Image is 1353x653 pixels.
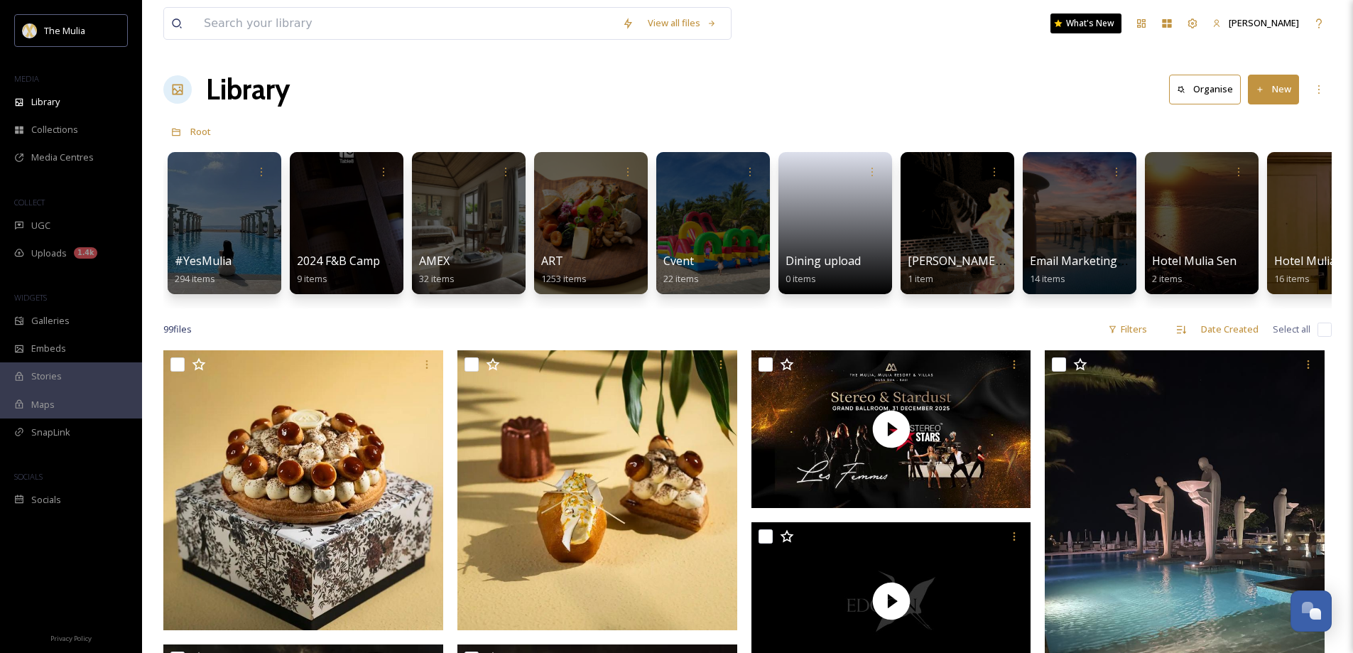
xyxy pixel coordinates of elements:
[908,254,1032,285] a: [PERSON_NAME]'s FILE1 item
[31,398,55,411] span: Maps
[1205,9,1306,37] a: [PERSON_NAME]
[541,272,587,285] span: 1253 items
[23,23,37,38] img: mulia_logo.png
[31,369,62,383] span: Stories
[14,197,45,207] span: COLLECT
[908,253,1032,269] span: [PERSON_NAME]'s FILE
[31,342,66,355] span: Embeds
[1152,253,1310,269] span: Hotel Mulia Senayan Sales Kit
[190,125,211,138] span: Root
[1030,253,1153,269] span: Email Marketing / EDM
[786,253,861,269] span: Dining upload
[457,350,737,630] img: Petits Gâteaux Collection.JPG
[297,272,327,285] span: 9 items
[297,253,403,269] span: 2024 F&B Campaign
[1274,272,1310,285] span: 16 items
[14,471,43,482] span: SOCIALS
[163,350,443,630] img: Saint Honoré.JPG
[908,272,933,285] span: 1 item
[1152,254,1310,285] a: Hotel Mulia Senayan Sales Kit2 items
[197,8,615,39] input: Search your library
[786,254,861,285] a: Dining upload0 items
[786,272,816,285] span: 0 items
[297,254,403,285] a: 2024 F&B Campaign9 items
[641,9,724,37] a: View all files
[1050,14,1121,33] a: What's New
[419,254,455,285] a: AMEX32 items
[31,123,78,136] span: Collections
[1030,272,1065,285] span: 14 items
[541,254,587,285] a: ART1253 items
[175,254,232,285] a: #YesMulia294 items
[190,123,211,140] a: Root
[50,634,92,643] span: Privacy Policy
[1194,315,1266,343] div: Date Created
[1030,254,1153,285] a: Email Marketing / EDM14 items
[74,247,97,259] div: 1.4k
[1248,75,1299,104] button: New
[31,493,61,507] span: Socials
[44,24,85,37] span: The Mulia
[1273,323,1310,336] span: Select all
[14,73,39,84] span: MEDIA
[663,272,699,285] span: 22 items
[419,272,455,285] span: 32 items
[1229,16,1299,29] span: [PERSON_NAME]
[14,292,47,303] span: WIDGETS
[31,314,70,328] span: Galleries
[1290,590,1332,632] button: Open Chat
[50,629,92,646] a: Privacy Policy
[1169,75,1241,104] button: Organise
[175,253,232,269] span: #YesMulia
[163,323,192,336] span: 99 file s
[31,95,60,109] span: Library
[751,350,1031,508] img: thumbnail
[175,272,215,285] span: 294 items
[206,68,290,111] a: Library
[31,426,70,439] span: SnapLink
[31,151,94,164] span: Media Centres
[663,254,699,285] a: Cvent22 items
[419,253,450,269] span: AMEX
[31,247,67,260] span: Uploads
[1101,315,1154,343] div: Filters
[1152,272,1183,285] span: 2 items
[663,253,694,269] span: Cvent
[541,253,563,269] span: ART
[31,219,50,232] span: UGC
